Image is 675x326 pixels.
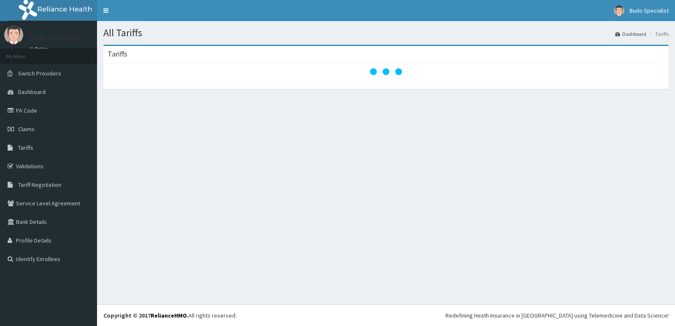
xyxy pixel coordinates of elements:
[103,27,669,38] h1: All Tariffs
[4,25,23,44] img: User Image
[30,34,81,42] p: Budo Specialist
[445,311,669,320] div: Redefining Heath Insurance in [GEOGRAPHIC_DATA] using Telemedicine and Data Science!
[151,312,187,319] a: RelianceHMO
[103,312,189,319] strong: Copyright © 2017 .
[18,181,61,189] span: Tariff Negotiation
[108,50,127,58] h3: Tariffs
[18,144,33,151] span: Tariffs
[629,7,669,14] span: Budo Specialist
[369,55,403,89] svg: audio-loading
[30,46,50,52] a: Online
[18,125,35,133] span: Claims
[18,88,46,96] span: Dashboard
[614,5,624,16] img: User Image
[97,304,675,326] footer: All rights reserved.
[18,70,61,77] span: Switch Providers
[647,30,669,38] li: Tariffs
[615,30,646,38] a: Dashboard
